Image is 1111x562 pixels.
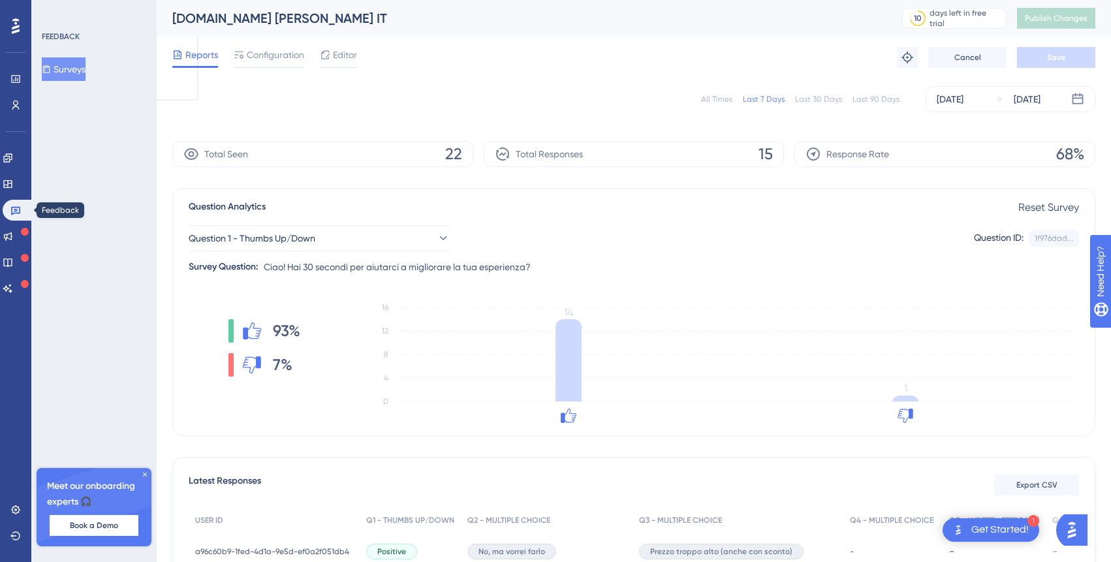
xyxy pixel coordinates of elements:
[478,546,545,557] span: No, ma vorrei farlo
[928,47,1007,68] button: Cancel
[189,259,258,275] div: Survey Question:
[795,94,842,104] div: Last 30 Days
[826,146,889,162] span: Response Rate
[189,230,315,246] span: Question 1 - Thumbs Up/Down
[382,303,388,312] tspan: 16
[954,52,981,63] span: Cancel
[914,13,922,23] div: 10
[195,546,349,557] span: a96c60b9-1fed-4d1a-9e5d-ef0a2f051db4
[195,515,223,525] span: USER ID
[382,326,388,336] tspan: 12
[333,47,357,63] span: Editor
[366,515,454,525] span: Q1 - THUMBS UP/DOWN
[994,475,1079,495] button: Export CSV
[247,47,304,63] span: Configuration
[204,146,248,162] span: Total Seen
[564,306,573,319] tspan: 14
[264,259,531,275] span: Ciao! Hai 30 secondi per aiutarci a migliorare la tua esperienza?
[384,373,388,382] tspan: 4
[949,515,1039,525] span: Q5 - WRITTEN FEEDBACK
[70,520,118,531] span: Book a Demo
[1017,47,1095,68] button: Save
[850,546,854,557] span: -
[974,230,1024,247] div: Question ID:
[189,225,450,251] button: Question 1 - Thumbs Up/Down
[701,94,732,104] div: All Times
[383,397,388,406] tspan: 0
[47,478,141,510] span: Meet our onboarding experts 🎧
[185,47,218,63] span: Reports
[1027,515,1039,527] div: 1
[516,146,583,162] span: Total Responses
[1025,13,1088,23] span: Publish Changes
[971,523,1029,537] div: Get Started!
[31,3,82,19] span: Need Help?
[384,350,388,359] tspan: 8
[273,320,300,341] span: 93%
[1056,144,1084,164] span: 68%
[189,199,266,215] span: Question Analytics
[1014,91,1041,107] div: [DATE]
[949,545,1039,557] div: -
[1047,52,1065,63] span: Save
[1035,233,1073,243] div: 1f976dad...
[904,382,907,395] tspan: 1
[467,515,550,525] span: Q2 - MULTIPLE CHOICE
[650,546,792,557] span: Prezzo troppo alto (anche con sconto)
[1056,510,1095,550] iframe: UserGuiding AI Assistant Launcher
[1018,201,1079,213] a: Reset Survey
[1016,480,1057,490] span: Export CSV
[943,518,1039,542] div: Open Get Started! checklist, remaining modules: 1
[377,546,406,557] span: Positive
[639,515,722,525] span: Q3 - MULTIPLE CHOICE
[50,515,138,536] button: Book a Demo
[445,144,462,164] span: 22
[1017,8,1095,29] button: Publish Changes
[759,144,773,164] span: 15
[950,522,966,538] img: launcher-image-alternative-text
[42,57,86,81] button: Surveys
[937,91,963,107] div: [DATE]
[273,354,292,375] span: 7%
[743,94,785,104] div: Last 7 Days
[42,31,80,42] div: FEEDBACK
[189,473,261,497] span: Latest Responses
[172,9,869,27] div: [DOMAIN_NAME] [PERSON_NAME] IT
[930,8,1002,29] div: days left in free trial
[853,94,900,104] div: Last 90 Days
[850,515,933,525] span: Q4 - MULTIPLE CHOICE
